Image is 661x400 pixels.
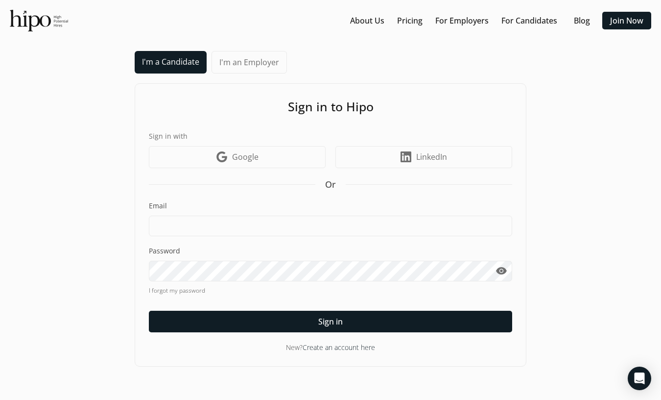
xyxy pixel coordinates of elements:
[325,178,336,191] span: Or
[135,51,207,74] a: I'm a Candidate
[212,51,287,74] a: I'm an Employer
[149,286,512,295] a: I forgot my password
[149,98,512,116] h1: Sign in to Hipo
[497,12,561,29] button: For Candidates
[431,12,493,29] button: For Employers
[602,12,651,29] button: Join Now
[393,12,426,29] button: Pricing
[346,12,388,29] button: About Us
[566,12,597,29] button: Blog
[628,367,651,390] div: Open Intercom Messenger
[350,15,384,26] a: About Us
[149,146,326,168] a: Google
[303,343,375,352] a: Create an account here
[232,151,259,163] span: Google
[149,246,512,256] label: Password
[496,265,507,277] span: visibility
[397,15,423,26] a: Pricing
[435,15,489,26] a: For Employers
[335,146,512,168] a: LinkedIn
[574,15,590,26] a: Blog
[10,10,68,31] img: official-logo
[149,201,512,211] label: Email
[501,15,557,26] a: For Candidates
[149,131,512,141] label: Sign in with
[490,261,512,281] button: visibility
[416,151,447,163] span: LinkedIn
[610,15,643,26] a: Join Now
[318,316,343,327] span: Sign in
[149,342,512,352] div: New?
[149,311,512,332] button: Sign in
